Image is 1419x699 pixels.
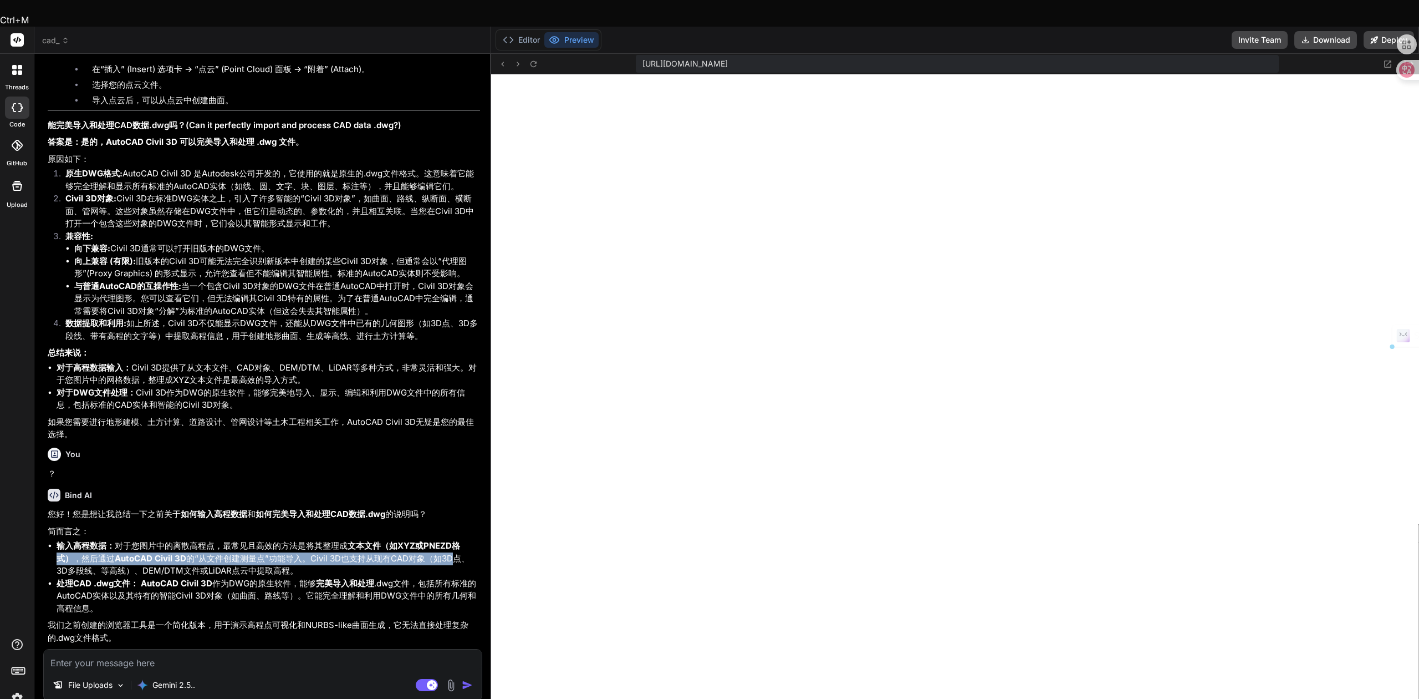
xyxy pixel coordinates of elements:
p: ？ [48,468,480,480]
strong: 原生DWG格式: [65,168,122,179]
li: 如上所述，Civil 3D不仅能显示DWG文件，还能从DWG文件中已有的几何图形（如3D点、3D多段线、带有高程的文字等）中提取高程信息，用于创建地形曲面、生成等高线、进行土方计算等。 [57,317,480,342]
h3: 能完美导入和处理CAD数据.dwg吗？(Can it perfectly import and process CAD data .dwg?) [48,119,480,132]
p: 我们之前创建的浏览器工具是一个简化版本，用于演示高程点可视化和NURBS-like曲面生成，它无法直接处理复杂的.dwg文件格式。 [48,619,480,644]
li: Civil 3D通常可以打开旧版本的DWG文件。 [74,242,480,255]
p: 请问您还有其他具体的问题吗？ [48,649,480,661]
strong: Civil 3D对象: [65,193,116,204]
p: File Uploads [68,680,113,691]
img: attachment [445,679,457,692]
strong: 文本文件（如XYZ或PNEZD格式） [57,540,460,564]
strong: 输入高程数据： [57,540,115,551]
label: threads [5,83,29,92]
strong: 向上兼容 (有限): [74,256,136,266]
label: code [9,120,25,129]
li: 选择您的点云文件。 [83,79,480,94]
img: Pick Models [116,681,125,690]
p: 简而言之： [48,525,480,538]
li: AutoCAD Civil 3D 是Autodesk公司开发的，它使用的就是原生的.dwg文件格式。这意味着它能够完全理解和显示所有标准的AutoCAD实体（如线、圆、文字、块、图层、标注等），... [57,168,480,193]
button: Preview [544,32,599,48]
li: 当一个包含Civil 3D对象的DWG文件在普通AutoCAD中打开时，Civil 3D对象会显示为代理图形。您可以查看它们，但无法编辑其Civil 3D特有的属性。为了在普通AutoCAD中完... [74,280,480,318]
strong: 答案是：是的，AutoCAD Civil 3D 可以完美导入和处理 .dwg 文件。 [48,136,304,147]
li: 导入点云后，可以从点云中创建曲面。 [83,94,480,110]
p: Gemini 2.5.. [152,680,195,691]
li: 对于您图片中的离散高程点，最常见且高效的方法是将其整理成 ，然后通过 的“从文件创建测量点”功能导入。Civil 3D也支持从现有CAD对象（如3D点、3D多段线、等高线）、DEM/DTM文件或... [57,540,480,578]
li: Civil 3D在标准DWG实体之上，引入了许多智能的“Civil 3D对象”，如曲面、路线、纵断面、横断面、管网等。这些对象虽然存储在DWG文件中，但它们是动态的、参数化的，并且相互关联。当您... [57,193,480,230]
p: 您好！您是想让我总结一下之前关于 和 的说明吗？ [48,508,480,521]
strong: 处理CAD .dwg文件： [57,578,139,589]
label: GitHub [7,159,27,168]
label: Upload [7,200,28,210]
button: Editor [498,32,544,48]
p: 原因如下： [48,153,480,166]
strong: AutoCAD Civil 3D [141,578,212,589]
strong: 如何完美导入和处理CAD数据.dwg [256,509,385,519]
button: Invite Team [1232,31,1288,49]
img: icon [462,680,473,691]
li: 在“插入” (Insert) 选项卡 -> “点云” (Point Cloud) 面板 -> “附着” (Attach)。 [83,63,480,79]
li: 旧版本的Civil 3D可能无法完全识别新版本中创建的某些Civil 3D对象，但通常会以“代理图形”(Proxy Graphics) 的形式显示，允许您查看但不能编辑其智能属性。标准的Auto... [74,255,480,280]
strong: 对于高程数据输入： [57,362,131,373]
h6: You [65,449,80,460]
li: Civil 3D提供了从文本文件、CAD对象、DEM/DTM、LiDAR等多种方式，非常灵活和强大。对于您图片中的网格数据，整理成XYZ文本文件是最高效的导入方式。 [57,362,480,387]
button: Deploy [1364,31,1414,49]
span: cad_ [42,35,69,46]
strong: AutoCAD Civil 3D [115,553,186,564]
h6: Bind AI [65,490,92,501]
span: [URL][DOMAIN_NAME] [642,58,728,69]
strong: 完美导入和处理 [316,578,374,589]
button: Download [1294,31,1357,49]
strong: 总结来说： [48,347,89,358]
img: Gemini 2.5 flash [137,680,148,691]
p: 如果您需要进行地形建模、土方计算、道路设计、管网设计等土木工程相关工作，AutoCAD Civil 3D无疑是您的最佳选择。 [48,416,480,441]
li: 作为DWG的原生软件，能够 .dwg文件，包括所有标准的AutoCAD实体以及其特有的智能Civil 3D对象（如曲面、路线等）。它能完全理解和利用DWG文件中的所有几何和高程信息。 [57,578,480,615]
strong: 兼容性: [65,231,93,241]
strong: 与普通AutoCAD的互操作性: [74,281,181,291]
strong: 如何输入高程数据 [181,509,247,519]
strong: 数据提取和利用: [65,318,126,328]
strong: 向下兼容: [74,243,110,254]
li: Civil 3D作为DWG的原生软件，能够完美地导入、显示、编辑和利用DWG文件中的所有信息，包括标准的CAD实体和智能的Civil 3D对象。 [57,387,480,412]
strong: 对于DWG文件处理： [57,387,136,398]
